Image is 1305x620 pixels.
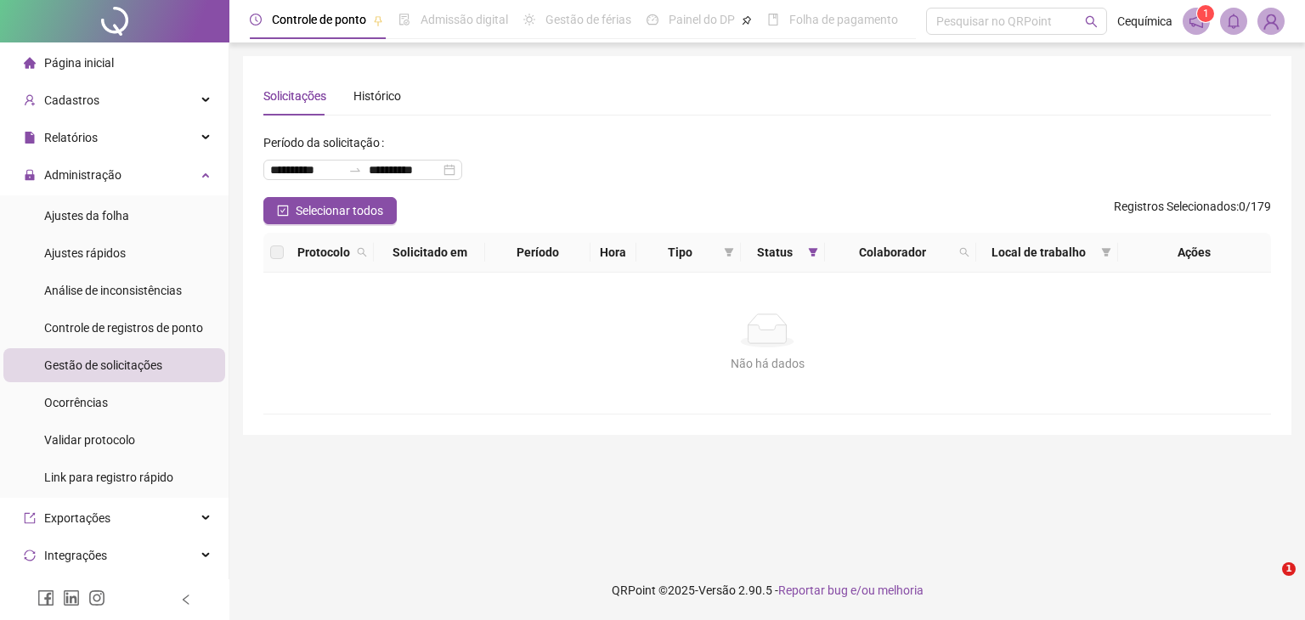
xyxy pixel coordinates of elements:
span: Validar protocolo [44,433,135,447]
span: Link para registro rápido [44,471,173,484]
span: 1 [1282,562,1296,576]
button: Selecionar todos [263,197,397,224]
span: Gestão de solicitações [44,358,162,372]
img: 90865 [1258,8,1284,34]
span: Cequímica [1117,12,1172,31]
span: user-add [24,94,36,106]
span: sync [24,550,36,561]
span: check-square [277,205,289,217]
span: Tipo [643,243,718,262]
span: swap-right [348,163,362,177]
div: Histórico [353,87,401,105]
span: Ajustes da folha [44,209,129,223]
span: Exportações [44,511,110,525]
span: Painel do DP [669,13,735,26]
span: Gestão de férias [545,13,631,26]
th: Solicitado em [374,233,485,273]
span: Ajustes rápidos [44,246,126,260]
div: Solicitações [263,87,326,105]
div: Ações [1125,243,1264,262]
span: Controle de ponto [272,13,366,26]
span: file [24,132,36,144]
span: Admissão digital [421,13,508,26]
span: search [1085,15,1098,28]
span: linkedin [63,589,80,606]
span: Local de trabalho [983,243,1093,262]
span: Análise de inconsistências [44,284,182,297]
span: facebook [37,589,54,606]
span: clock-circle [250,14,262,25]
span: instagram [88,589,105,606]
label: Período da solicitação [263,129,391,156]
span: Relatórios [44,131,98,144]
span: filter [805,240,822,265]
span: file-done [398,14,410,25]
iframe: Intercom live chat [1247,562,1288,603]
span: filter [808,247,818,257]
span: 1 [1203,8,1209,20]
span: home [24,57,36,69]
span: Selecionar todos [296,201,383,220]
span: bell [1226,14,1241,29]
span: Controle de registros de ponto [44,321,203,335]
span: Folha de pagamento [789,13,898,26]
span: filter [1101,247,1111,257]
span: export [24,512,36,524]
span: Administração [44,168,121,182]
span: sun [523,14,535,25]
span: pushpin [373,15,383,25]
span: Status [748,243,801,262]
span: pushpin [742,15,752,25]
th: Período [485,233,590,273]
sup: 1 [1197,5,1214,22]
span: Cadastros [44,93,99,107]
footer: QRPoint © 2025 - 2.90.5 - [229,561,1305,620]
span: notification [1189,14,1204,29]
span: Registros Selecionados [1114,200,1236,213]
span: Ocorrências [44,396,108,409]
span: lock [24,169,36,181]
span: Versão [698,583,736,597]
span: left [180,594,192,606]
span: search [959,247,969,257]
span: search [357,247,367,257]
span: filter [1098,240,1115,265]
span: Protocolo [297,243,350,262]
span: Colaborador [832,243,952,262]
span: to [348,163,362,177]
span: filter [724,247,734,257]
span: : 0 / 179 [1114,197,1271,224]
span: Reportar bug e/ou melhoria [778,583,924,597]
div: Não há dados [284,354,1251,373]
span: filter [720,240,737,265]
span: dashboard [647,14,658,25]
span: search [956,240,973,265]
span: Integrações [44,549,107,562]
span: Página inicial [44,56,114,70]
span: book [767,14,779,25]
span: search [353,240,370,265]
th: Hora [590,233,636,273]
